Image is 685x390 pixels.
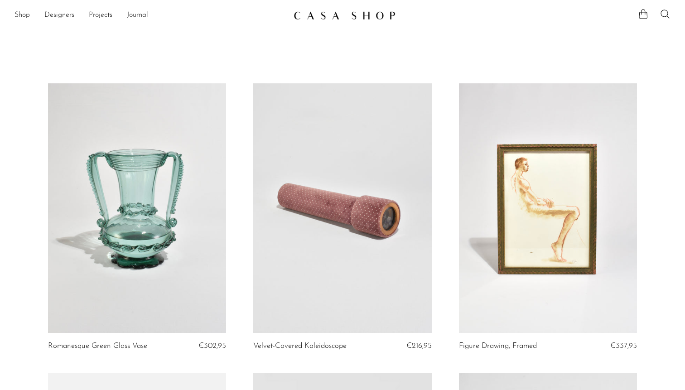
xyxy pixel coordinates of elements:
[610,342,637,350] span: €337,95
[198,342,226,350] span: €302,95
[459,342,537,350] a: Figure Drawing, Framed
[14,10,30,21] a: Shop
[253,342,347,350] a: Velvet-Covered Kaleidoscope
[14,8,286,23] ul: NEW HEADER MENU
[406,342,432,350] span: €216,95
[14,8,286,23] nav: Desktop navigation
[89,10,112,21] a: Projects
[48,342,147,350] a: Romanesque Green Glass Vase
[127,10,148,21] a: Journal
[44,10,74,21] a: Designers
